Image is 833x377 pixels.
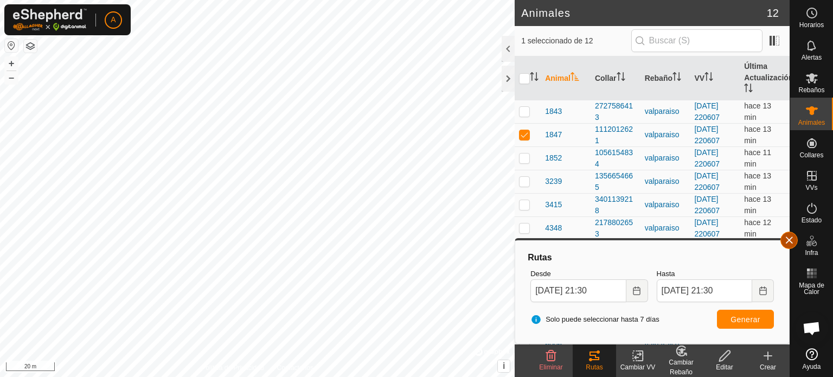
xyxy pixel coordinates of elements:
[545,152,562,164] span: 1852
[631,29,762,52] input: Buscar (S)
[790,344,833,374] a: Ayuda
[740,56,790,100] th: Última Actualización
[201,363,264,373] a: Política de Privacidad
[694,171,720,191] a: [DATE] 220607
[595,100,636,123] div: 2727586413
[5,57,18,70] button: +
[645,199,686,210] div: valparaiso
[744,171,771,191] span: 15 sept 2025, 21:17
[530,269,648,279] label: Desde
[744,218,771,238] span: 15 sept 2025, 21:18
[802,217,822,223] span: Estado
[731,315,760,324] span: Generar
[645,129,686,140] div: valparaiso
[694,125,720,145] a: [DATE] 220607
[595,124,636,146] div: 1112012621
[640,56,690,100] th: Rebaño
[539,363,562,371] span: Eliminar
[545,129,562,140] span: 1847
[802,54,822,61] span: Alertas
[752,279,774,302] button: Choose Date
[521,7,767,20] h2: Animales
[805,250,818,256] span: Infra
[744,101,771,122] span: 15 sept 2025, 21:17
[571,74,579,82] p-sorticon: Activar para ordenar
[694,195,720,215] a: [DATE] 220607
[530,314,659,325] span: Solo puede seleccionar hasta 7 días
[521,35,631,47] span: 1 seleccionado de 12
[694,101,720,122] a: [DATE] 220607
[626,279,648,302] button: Choose Date
[672,74,681,82] p-sorticon: Activar para ordenar
[616,362,659,372] div: Cambiar VV
[744,195,771,215] span: 15 sept 2025, 21:17
[744,85,753,94] p-sorticon: Activar para ordenar
[591,56,640,100] th: Collar
[704,74,713,82] p-sorticon: Activar para ordenar
[595,194,636,216] div: 3401139218
[657,269,774,279] label: Hasta
[799,152,823,158] span: Collares
[595,170,636,193] div: 1356654665
[798,87,824,93] span: Rebaños
[13,9,87,31] img: Logo Gallagher
[545,176,562,187] span: 3239
[744,125,771,145] span: 15 sept 2025, 21:17
[659,357,703,377] div: Cambiar Rebaño
[694,218,720,238] a: [DATE] 220607
[694,148,720,168] a: [DATE] 220607
[545,222,562,234] span: 4348
[803,363,821,370] span: Ayuda
[24,40,37,53] button: Capas del Mapa
[645,152,686,164] div: valparaiso
[645,222,686,234] div: valparaiso
[796,312,828,344] div: Chat abierto
[595,217,636,240] div: 2178802653
[805,184,817,191] span: VVs
[703,362,746,372] div: Editar
[526,251,778,264] div: Rutas
[530,74,539,82] p-sorticon: Activar para ordenar
[744,148,771,168] span: 15 sept 2025, 21:19
[645,106,686,117] div: valparaiso
[111,14,116,25] span: A
[595,147,636,170] div: 1056154834
[767,5,779,21] span: 12
[690,56,740,100] th: VV
[277,363,313,373] a: Contáctenos
[5,71,18,84] button: –
[541,56,591,100] th: Animal
[5,39,18,52] button: Restablecer Mapa
[645,176,686,187] div: valparaiso
[545,199,562,210] span: 3415
[799,22,824,28] span: Horarios
[798,119,825,126] span: Animales
[717,310,774,329] button: Generar
[573,362,616,372] div: Rutas
[498,360,510,372] button: i
[617,74,625,82] p-sorticon: Activar para ordenar
[545,106,562,117] span: 1843
[503,361,505,370] span: i
[793,282,830,295] span: Mapa de Calor
[746,362,790,372] div: Crear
